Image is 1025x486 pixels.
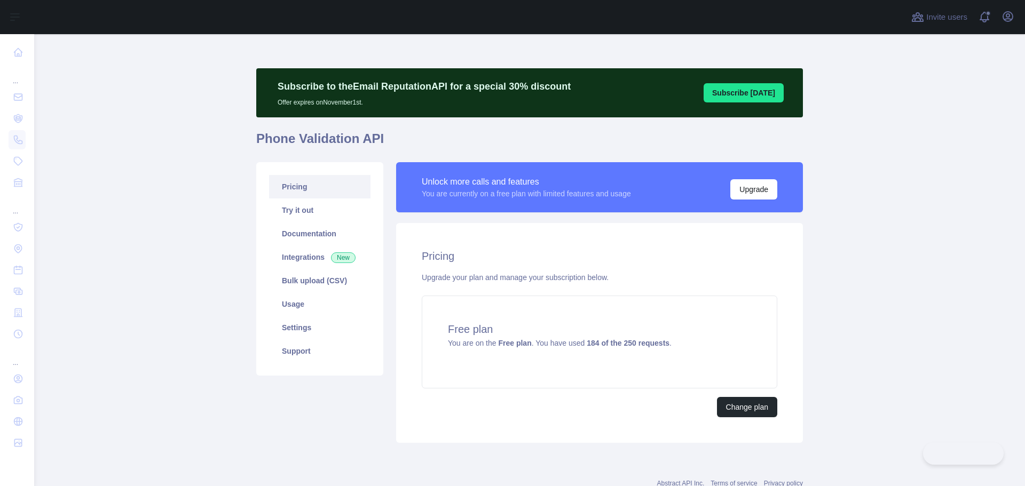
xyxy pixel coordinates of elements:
[278,79,571,94] p: Subscribe to the Email Reputation API for a special 30 % discount
[587,339,669,347] strong: 184 of the 250 requests
[498,339,531,347] strong: Free plan
[269,222,370,245] a: Documentation
[704,83,784,102] button: Subscribe [DATE]
[909,9,969,26] button: Invite users
[269,316,370,339] a: Settings
[422,188,631,199] div: You are currently on a free plan with limited features and usage
[269,245,370,269] a: Integrations New
[269,292,370,316] a: Usage
[269,175,370,198] a: Pricing
[448,339,672,347] span: You are on the . You have used .
[9,346,26,367] div: ...
[422,176,631,188] div: Unlock more calls and features
[269,198,370,222] a: Try it out
[730,179,777,200] button: Upgrade
[269,339,370,363] a: Support
[923,442,1004,465] iframe: Toggle Customer Support
[331,252,356,263] span: New
[422,249,777,264] h2: Pricing
[448,322,751,337] h4: Free plan
[926,11,967,23] span: Invite users
[9,194,26,216] div: ...
[422,272,777,283] div: Upgrade your plan and manage your subscription below.
[269,269,370,292] a: Bulk upload (CSV)
[278,94,571,107] p: Offer expires on November 1st.
[9,64,26,85] div: ...
[256,130,803,156] h1: Phone Validation API
[717,397,777,417] button: Change plan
